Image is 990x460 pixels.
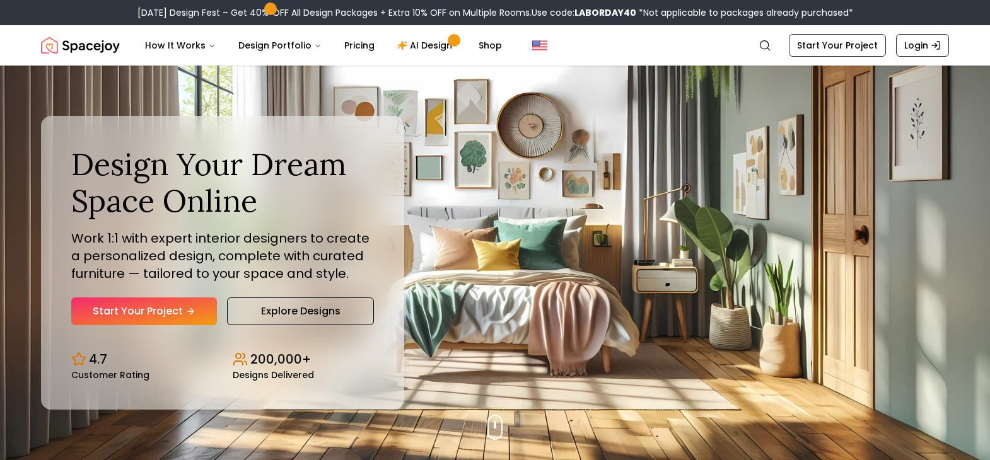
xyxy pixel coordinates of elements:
[227,297,374,325] a: Explore Designs
[387,33,466,58] a: AI Design
[135,33,226,58] button: How It Works
[71,297,217,325] a: Start Your Project
[532,6,636,19] span: Use code:
[71,146,374,219] h1: Design Your Dream Space Online
[636,6,853,19] span: *Not applicable to packages already purchased*
[41,25,949,66] nav: Global
[41,33,120,58] img: Spacejoy Logo
[334,33,385,58] a: Pricing
[233,371,314,379] small: Designs Delivered
[469,33,512,58] a: Shop
[137,6,853,19] div: [DATE] Design Fest – Get 40% OFF All Design Packages + Extra 10% OFF on Multiple Rooms.
[71,371,149,379] small: Customer Rating
[228,33,332,58] button: Design Portfolio
[789,34,886,57] a: Start Your Project
[89,350,107,368] p: 4.7
[574,6,636,19] b: LABORDAY40
[896,34,949,57] a: Login
[532,38,547,53] img: United States
[135,33,512,58] nav: Main
[71,340,374,379] div: Design stats
[41,33,120,58] a: Spacejoy
[71,229,374,282] p: Work 1:1 with expert interior designers to create a personalized design, complete with curated fu...
[250,350,311,368] p: 200,000+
